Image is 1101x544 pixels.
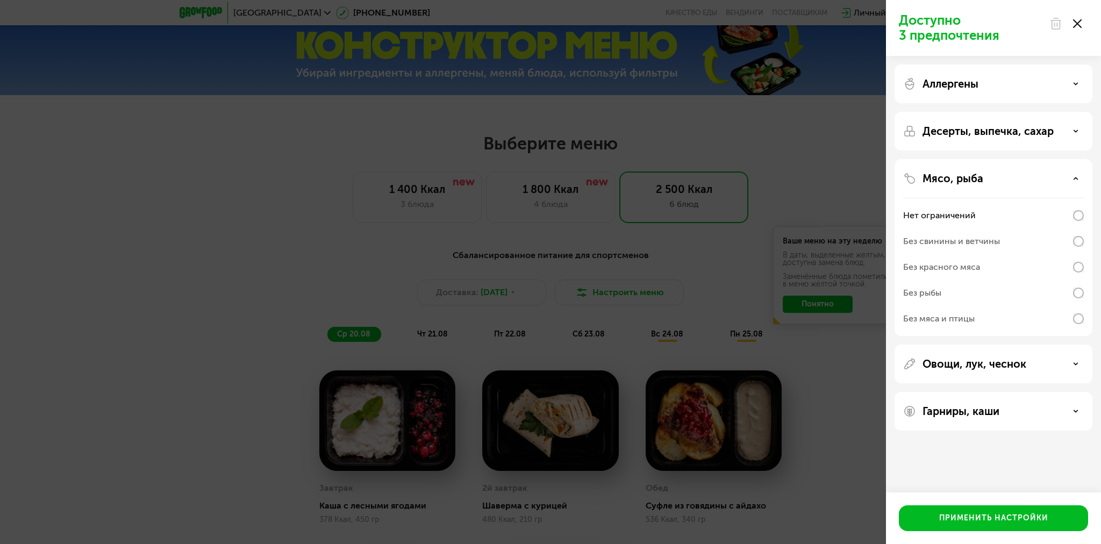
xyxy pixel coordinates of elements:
p: Гарниры, каши [923,405,999,418]
div: Без свинины и ветчины [903,235,1000,248]
button: Применить настройки [899,505,1088,531]
p: Доступно 3 предпочтения [899,13,1043,43]
p: Овощи, лук, чеснок [923,357,1026,370]
p: Мясо, рыба [923,172,983,185]
p: Аллергены [923,77,978,90]
div: Без мяса и птицы [903,312,975,325]
div: Без красного мяса [903,261,980,274]
div: Без рыбы [903,287,941,299]
div: Применить настройки [939,513,1048,524]
p: Десерты, выпечка, сахар [923,125,1054,138]
div: Нет ограничений [903,209,976,222]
